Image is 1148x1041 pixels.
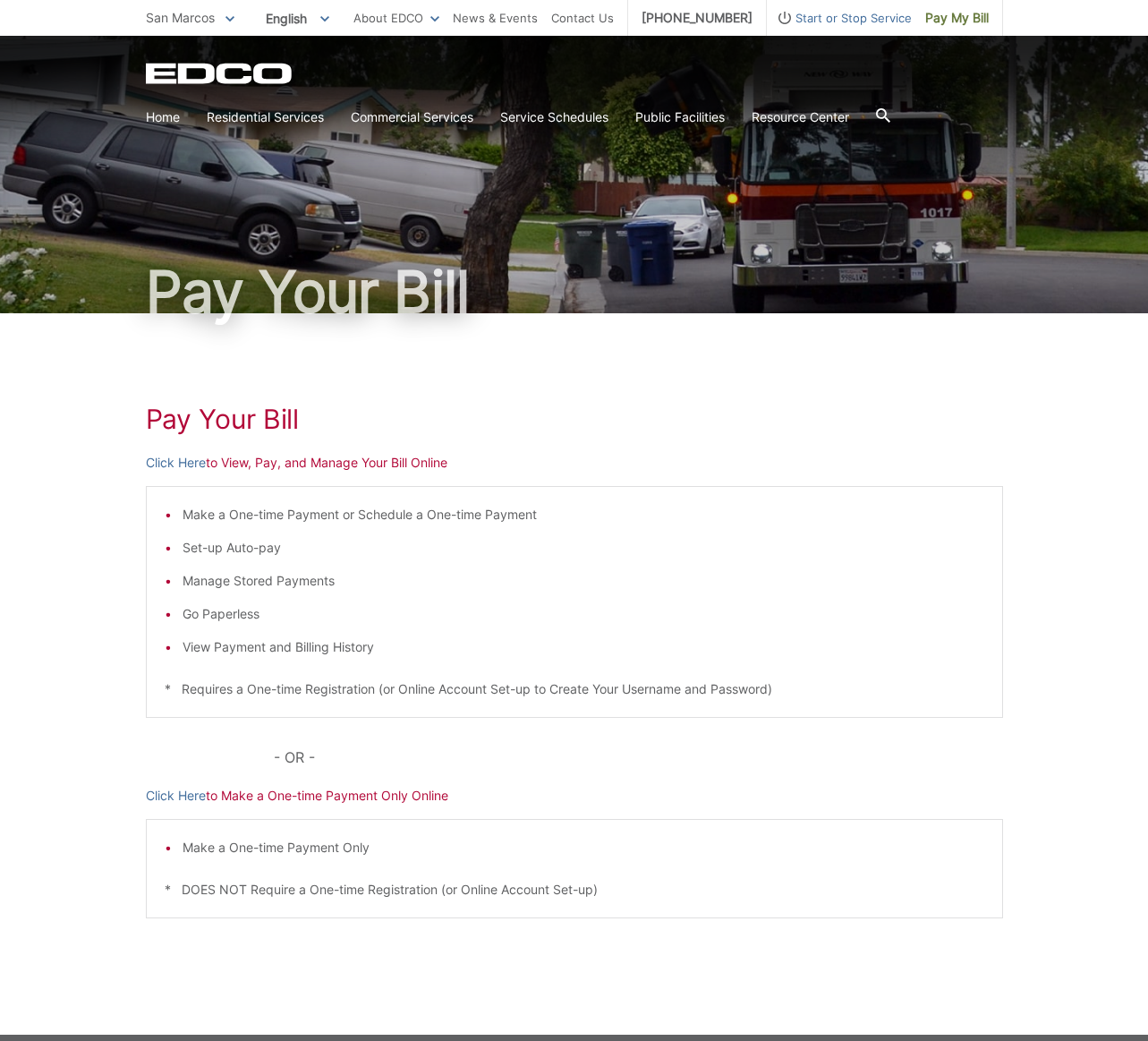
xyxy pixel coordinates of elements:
li: Go Paperless [183,604,984,624]
a: News & Events [453,8,538,28]
a: Home [146,107,180,127]
a: Public Facilities [635,107,725,127]
a: Residential Services [207,107,324,127]
li: View Payment and Billing History [183,637,984,657]
a: Commercial Services [351,107,473,127]
li: Manage Stored Payments [183,571,984,591]
a: Service Schedules [500,107,608,127]
a: Contact Us [551,8,614,28]
a: Resource Center [752,107,849,127]
p: to Make a One-time Payment Only Online [146,786,1003,806]
a: Click Here [146,786,206,806]
a: Click Here [146,453,206,473]
li: Make a One-time Payment Only [183,838,984,858]
p: * Requires a One-time Registration (or Online Account Set-up to Create Your Username and Password) [165,679,984,699]
li: Make a One-time Payment or Schedule a One-time Payment [183,505,984,525]
h1: Pay Your Bill [146,403,1003,435]
p: - OR - [274,745,1002,770]
p: to View, Pay, and Manage Your Bill Online [146,453,1003,473]
span: Pay My Bill [925,8,989,28]
li: Set-up Auto-pay [183,538,984,558]
h1: Pay Your Bill [146,263,1003,320]
span: San Marcos [146,10,215,25]
p: * DOES NOT Require a One-time Registration (or Online Account Set-up) [165,880,984,900]
a: EDCD logo. Return to the homepage. [146,63,294,84]
a: About EDCO [353,8,439,28]
span: English [252,4,343,33]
